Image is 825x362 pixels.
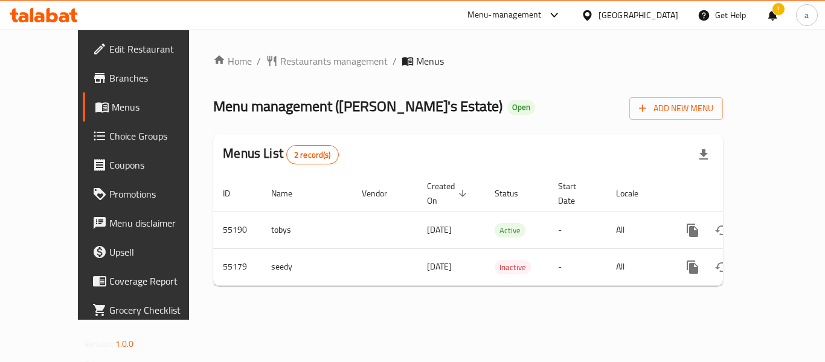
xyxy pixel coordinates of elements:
[109,71,206,85] span: Branches
[213,212,262,248] td: 55190
[109,187,206,201] span: Promotions
[213,175,804,286] table: enhanced table
[83,208,216,238] a: Menu disclaimer
[213,92,502,120] span: Menu management ( [PERSON_NAME]'s Estate )
[669,175,804,212] th: Actions
[507,100,535,115] div: Open
[495,260,531,274] span: Inactive
[109,129,206,143] span: Choice Groups
[707,253,736,282] button: Change Status
[115,336,134,352] span: 1.0.0
[213,54,252,68] a: Home
[83,34,216,63] a: Edit Restaurant
[616,186,654,201] span: Locale
[362,186,403,201] span: Vendor
[262,248,352,285] td: seedy
[467,8,542,22] div: Menu-management
[109,158,206,172] span: Coupons
[83,92,216,121] a: Menus
[109,303,206,317] span: Grocery Checklist
[280,54,388,68] span: Restaurants management
[109,42,206,56] span: Edit Restaurant
[606,212,669,248] td: All
[83,121,216,150] a: Choice Groups
[606,248,669,285] td: All
[84,336,114,352] span: Version:
[427,259,452,274] span: [DATE]
[689,140,718,169] div: Export file
[83,63,216,92] a: Branches
[109,216,206,230] span: Menu disclaimer
[109,245,206,259] span: Upsell
[83,296,216,325] a: Grocery Checklist
[548,212,606,248] td: -
[507,102,535,112] span: Open
[495,186,534,201] span: Status
[112,100,206,114] span: Menus
[286,145,339,164] div: Total records count
[83,267,216,296] a: Coverage Report
[213,54,723,68] nav: breadcrumb
[262,212,352,248] td: tobys
[393,54,397,68] li: /
[558,179,592,208] span: Start Date
[548,248,606,285] td: -
[257,54,261,68] li: /
[427,179,470,208] span: Created On
[83,238,216,267] a: Upsell
[223,186,246,201] span: ID
[223,144,338,164] h2: Menus List
[495,224,525,238] span: Active
[427,222,452,238] span: [DATE]
[271,186,308,201] span: Name
[109,274,206,288] span: Coverage Report
[266,54,388,68] a: Restaurants management
[416,54,444,68] span: Menus
[599,8,678,22] div: [GEOGRAPHIC_DATA]
[287,149,338,161] span: 2 record(s)
[678,216,707,245] button: more
[804,8,809,22] span: a
[213,248,262,285] td: 55179
[707,216,736,245] button: Change Status
[83,150,216,179] a: Coupons
[678,253,707,282] button: more
[83,179,216,208] a: Promotions
[639,101,713,116] span: Add New Menu
[629,97,723,120] button: Add New Menu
